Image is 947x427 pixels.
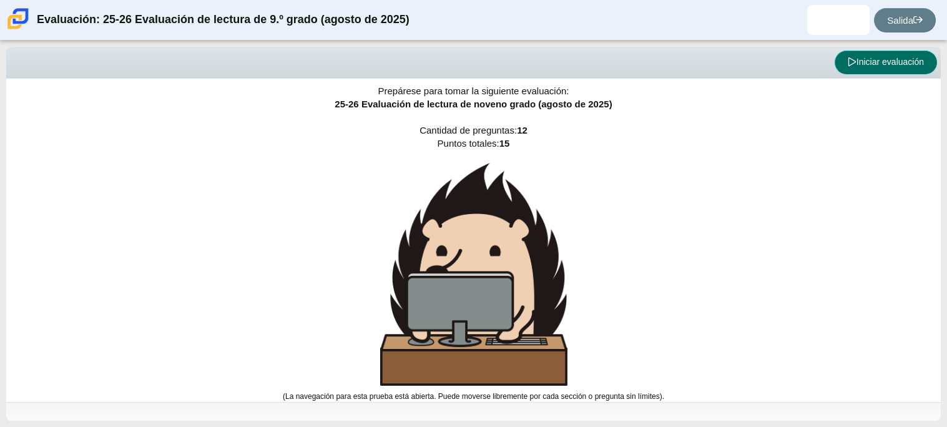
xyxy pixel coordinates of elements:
a: Salida [874,8,936,32]
img: yangel.febuscaban.OwashC [828,10,848,30]
font: 15 [499,138,510,149]
font: 25-26 Evaluación de lectura de noveno grado (agosto de 2025) [335,99,612,109]
font: Prepárese para tomar la siguiente evaluación: [378,86,569,96]
font: Cantidad de preguntas: [420,125,517,135]
font: Puntos totales: [438,138,499,149]
font: Iniciar evaluación [856,57,924,67]
font: Salida [887,15,913,26]
font: (La navegación para esta prueba está abierta. Puede moverse libremente por cada sección o pregunt... [283,392,664,401]
font: Evaluación: 25-26 Evaluación de lectura de 9.º grado (agosto de 2025) [37,13,410,26]
button: Iniciar evaluación [835,51,937,74]
img: Escuela Carmen de Ciencia y Tecnología [5,6,31,32]
font: 12 [517,125,527,135]
a: Escuela Carmen de Ciencia y Tecnología [5,23,31,34]
img: hedgehog-behind-computer-large.png [380,163,567,386]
